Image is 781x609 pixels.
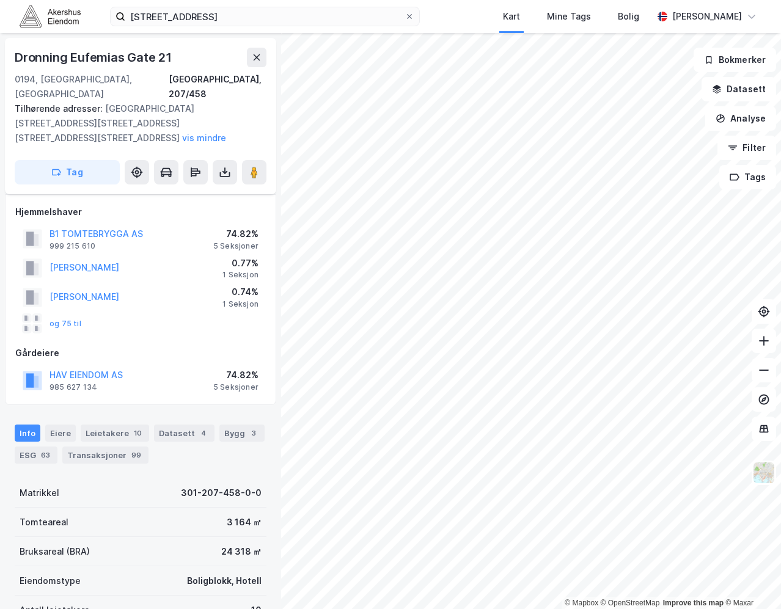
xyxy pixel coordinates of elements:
div: ESG [15,447,57,464]
button: Filter [717,136,776,160]
div: 1 Seksjon [222,270,258,280]
div: Eiendomstype [20,574,81,588]
div: Bruksareal (BRA) [20,544,90,559]
div: Tomteareal [20,515,68,530]
div: 999 215 610 [50,241,95,251]
div: 3 164 ㎡ [227,515,262,530]
div: Gårdeiere [15,346,266,360]
div: 24 318 ㎡ [221,544,262,559]
button: Bokmerker [694,48,776,72]
div: Dronning Eufemias Gate 21 [15,48,174,67]
button: Analyse [705,106,776,131]
div: Boligblokk, Hotell [187,574,262,588]
div: [GEOGRAPHIC_DATA][STREET_ADDRESS][STREET_ADDRESS][STREET_ADDRESS][STREET_ADDRESS] [15,101,257,145]
div: 1 Seksjon [222,299,258,309]
div: 99 [129,449,144,461]
div: 74.82% [213,227,258,241]
a: OpenStreetMap [601,599,660,607]
div: 5 Seksjoner [213,382,258,392]
div: 301-207-458-0-0 [181,486,262,500]
a: Mapbox [565,599,598,607]
div: Info [15,425,40,442]
div: Mine Tags [547,9,591,24]
a: Improve this map [663,599,724,607]
input: Søk på adresse, matrikkel, gårdeiere, leietakere eller personer [125,7,405,26]
button: Datasett [702,77,776,101]
div: 0.74% [222,285,258,299]
div: 985 627 134 [50,382,97,392]
div: Leietakere [81,425,149,442]
div: [PERSON_NAME] [672,9,742,24]
span: Tilhørende adresser: [15,103,105,114]
div: 4 [197,427,210,439]
div: 0.77% [222,256,258,271]
button: Tags [719,165,776,189]
div: 10 [131,427,144,439]
div: 0194, [GEOGRAPHIC_DATA], [GEOGRAPHIC_DATA] [15,72,169,101]
div: Transaksjoner [62,447,148,464]
iframe: Chat Widget [720,550,781,609]
div: Eiere [45,425,76,442]
div: Bygg [219,425,265,442]
div: Datasett [154,425,215,442]
div: 74.82% [213,368,258,382]
div: Matrikkel [20,486,59,500]
div: 3 [248,427,260,439]
div: Hjemmelshaver [15,205,266,219]
div: Bolig [618,9,639,24]
div: 63 [38,449,53,461]
div: 5 Seksjoner [213,241,258,251]
img: akershus-eiendom-logo.9091f326c980b4bce74ccdd9f866810c.svg [20,5,81,27]
img: Z [752,461,776,484]
div: Kontrollprogram for chat [720,550,781,609]
button: Tag [15,160,120,184]
div: Kart [503,9,520,24]
div: [GEOGRAPHIC_DATA], 207/458 [169,72,266,101]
